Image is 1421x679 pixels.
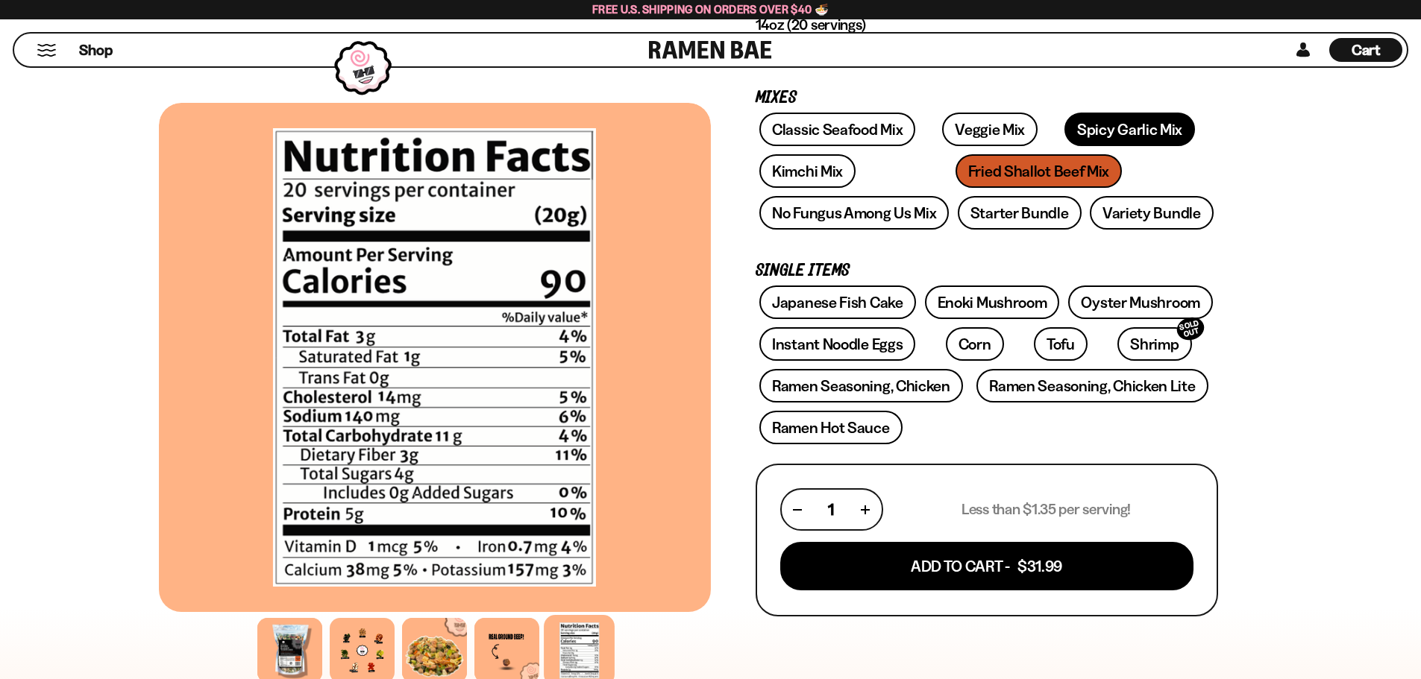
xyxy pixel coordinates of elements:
[925,285,1060,319] a: Enoki Mushroom
[1034,327,1088,361] a: Tofu
[79,38,113,62] a: Shop
[1068,285,1213,319] a: Oyster Mushroom
[1329,34,1402,66] a: Cart
[1174,315,1207,344] div: SOLD OUT
[756,91,1218,105] p: Mixes
[759,196,949,230] a: No Fungus Among Us Mix
[759,154,856,188] a: Kimchi Mix
[1090,196,1214,230] a: Variety Bundle
[759,327,915,361] a: Instant Noodle Eggs
[958,196,1082,230] a: Starter Bundle
[962,500,1131,519] p: Less than $1.35 per serving!
[942,113,1038,146] a: Veggie Mix
[976,369,1208,402] a: Ramen Seasoning, Chicken Lite
[946,327,1004,361] a: Corn
[780,542,1193,590] button: Add To Cart - $31.99
[759,411,903,444] a: Ramen Hot Sauce
[592,2,829,16] span: Free U.S. Shipping on Orders over $40 🍜
[756,264,1218,278] p: Single Items
[1117,327,1191,361] a: ShrimpSOLD OUT
[759,113,915,146] a: Classic Seafood Mix
[79,40,113,60] span: Shop
[37,44,57,57] button: Mobile Menu Trigger
[1352,41,1381,59] span: Cart
[759,285,916,319] a: Japanese Fish Cake
[759,369,963,402] a: Ramen Seasoning, Chicken
[828,500,834,519] span: 1
[1064,113,1195,146] a: Spicy Garlic Mix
